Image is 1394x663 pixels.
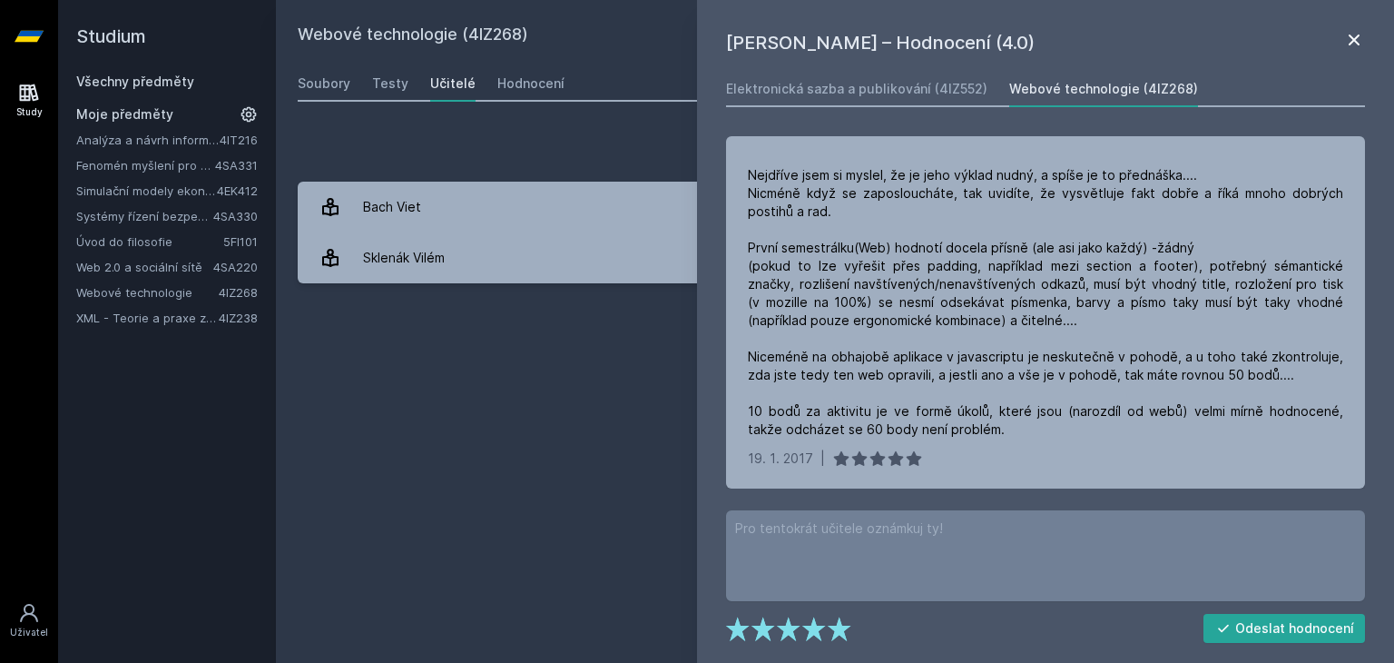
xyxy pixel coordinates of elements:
[76,105,173,124] span: Moje předměty
[298,65,350,102] a: Soubory
[430,65,476,102] a: Učitelé
[76,131,220,149] a: Analýza a návrh informačních systémů
[10,626,48,639] div: Uživatel
[497,65,564,102] a: Hodnocení
[213,260,258,274] a: 4SA220
[219,285,258,300] a: 4IZ268
[363,240,445,276] div: Sklenák Vilém
[372,65,408,102] a: Testy
[16,105,43,119] div: Study
[372,74,408,93] div: Testy
[76,233,223,251] a: Úvod do filosofie
[4,73,54,128] a: Study
[430,74,476,93] div: Učitelé
[215,158,258,173] a: 4SA331
[4,593,54,648] a: Uživatel
[76,74,194,89] a: Všechny předměty
[76,283,219,302] a: Webové technologie
[748,166,1343,439] div: Nejdříve jsem si myslel, že je jeho výklad nudný, a spíše je to přednáška.... Nicméně když se zap...
[76,309,219,327] a: XML - Teorie a praxe značkovacích jazyků
[76,207,213,225] a: Systémy řízení bezpečnostních událostí
[298,182,1372,233] a: Bach Viet 8 hodnocení 2.3
[76,258,213,276] a: Web 2.0 a sociální sítě
[217,183,258,198] a: 4EK412
[298,22,1163,51] h2: Webové technologie (4IZ268)
[219,311,258,325] a: 4IZ238
[223,234,258,249] a: 5FI101
[298,74,350,93] div: Soubory
[497,74,564,93] div: Hodnocení
[220,133,258,147] a: 4IT216
[76,182,217,200] a: Simulační modely ekonomických procesů
[76,156,215,174] a: Fenomén myšlení pro manažery
[298,233,1372,283] a: Sklenák Vilém 4 hodnocení 4.0
[363,189,421,225] div: Bach Viet
[213,209,258,223] a: 4SA330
